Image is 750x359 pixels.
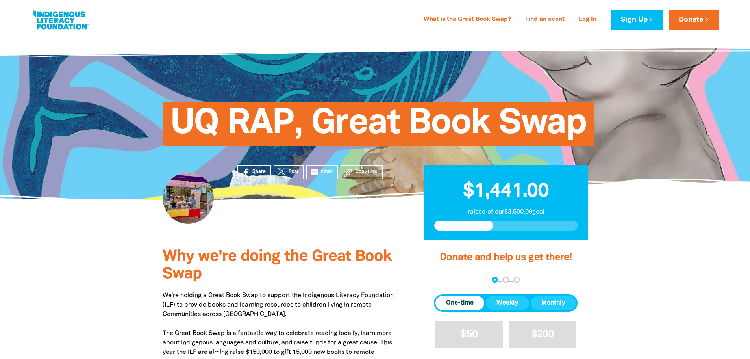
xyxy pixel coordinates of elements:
[237,165,271,179] a: Share
[435,296,484,310] button: One-time
[463,182,549,201] span: $1,441.00
[486,296,529,310] button: Weekly
[669,10,719,30] a: Donate
[419,13,516,26] a: What is the Great Book Swap?
[435,321,503,348] button: $50
[440,253,572,262] span: Donate and help us get there!
[492,277,498,283] button: Navigate to step 1 of 3 to enter your donation amount
[461,330,478,339] span: $50
[163,249,392,281] span: Why we're doing the Great Book Swap
[509,321,576,348] button: $200
[356,168,377,175] span: Copy Link
[434,207,578,217] p: raised of our $3,500.00 goal
[503,277,509,283] button: Navigate to step 2 of 3 to enter your details
[306,165,339,179] a: emailEmail
[446,298,474,308] span: One-time
[541,298,565,308] span: Monthly
[321,168,333,175] span: Email
[520,13,569,26] a: Find an event
[252,168,266,175] span: Share
[611,10,662,30] a: Sign Up
[434,294,578,312] div: Donation frequency
[574,13,601,26] a: Log In
[341,165,383,179] button: Copy Link
[531,296,576,310] button: Monthly
[531,330,554,339] span: $200
[310,168,319,176] i: email
[496,298,519,308] span: Weekly
[289,168,298,175] span: Post
[274,165,304,179] a: Post
[170,108,587,146] span: UQ RAP, Great Book Swap
[514,277,520,283] button: Navigate to step 3 of 3 to enter your payment details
